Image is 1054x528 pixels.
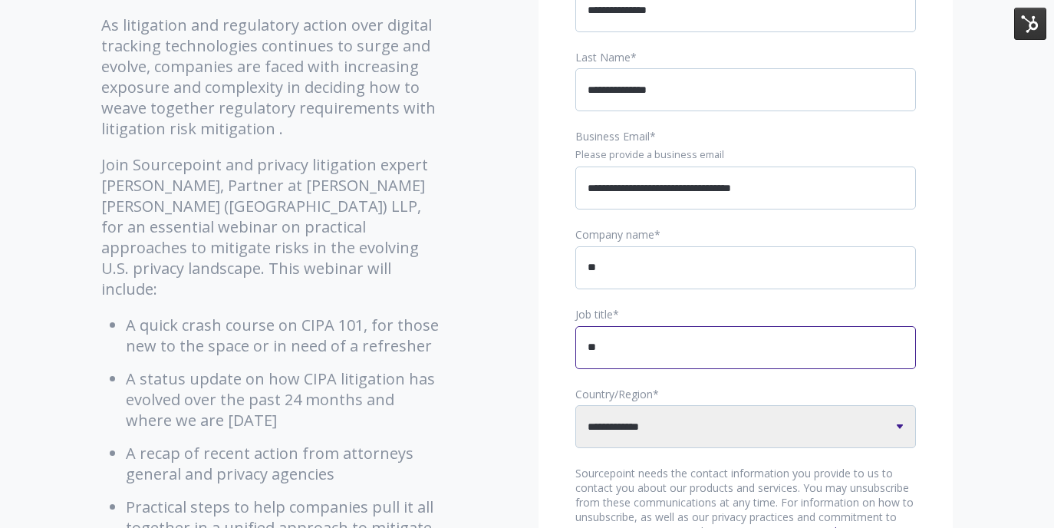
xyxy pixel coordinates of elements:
li: A quick crash course on CIPA 101, for those new to the space or in need of a refresher [126,315,443,356]
legend: Please provide a business email [575,148,916,162]
span: Job title [575,307,613,322]
img: HubSpot Tools Menu Toggle [1014,8,1046,40]
p: Join Sourcepoint and privacy litigation expert [PERSON_NAME], Partner at [PERSON_NAME] [PERSON_NA... [101,154,443,299]
li: A status update on how CIPA litigation has evolved over the past 24 months and where we are [DATE] [126,368,443,431]
span: Business Email [575,129,650,144]
li: A recap of recent action from attorneys general and privacy agencies [126,443,443,484]
span: Country/Region [575,387,653,401]
span: Company name [575,227,654,242]
span: Last Name [575,50,631,64]
p: As litigation and regulatory action over digital tracking technologies continues to surge and evo... [101,15,443,139]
